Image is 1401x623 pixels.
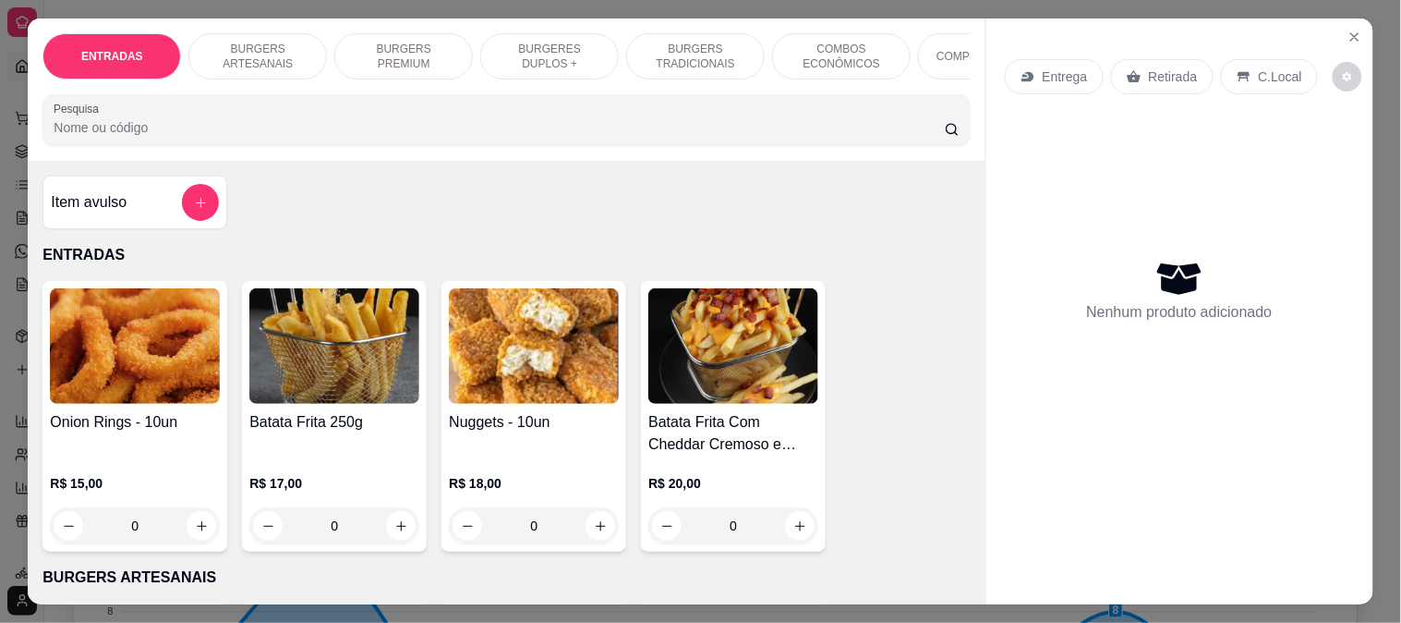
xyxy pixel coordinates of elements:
p: R$ 17,00 [249,474,419,493]
p: COMPRE & GANHE [936,49,1038,64]
h4: Batata Frita Com Cheddar Cremoso e Bacon 250g [648,411,818,456]
p: R$ 18,00 [449,474,619,493]
p: BURGERS PREMIUM [350,42,457,71]
p: BURGERES DUPLOS + [496,42,603,71]
button: decrease-product-quantity [1333,62,1362,92]
p: BURGERS ARTESANAIS [42,567,970,589]
p: BURGERS TRADICIONAIS [642,42,749,71]
p: C.Local [1259,67,1302,86]
button: Close [1340,22,1370,52]
p: Nenhum produto adicionado [1087,301,1273,324]
h4: Batata Frita 250g [249,411,419,434]
h4: Onion Rings - 10un [50,411,220,434]
p: COMBOS ECONÔMICOS [788,42,895,71]
p: Entrega [1043,67,1088,86]
p: ENTRADAS [42,244,970,266]
img: product-image [249,288,419,404]
h4: Nuggets - 10un [449,411,619,434]
h4: Item avulso [51,191,127,214]
p: BURGERS ARTESANAIS [204,42,311,71]
label: Pesquisa [54,101,105,116]
img: product-image [449,288,619,404]
img: product-image [648,288,818,404]
p: ENTRADAS [81,49,143,64]
img: product-image [50,288,220,404]
button: add-separate-item [182,184,219,221]
p: R$ 15,00 [50,474,220,493]
p: R$ 20,00 [648,474,818,493]
input: Pesquisa [54,118,945,137]
p: Retirada [1149,67,1198,86]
